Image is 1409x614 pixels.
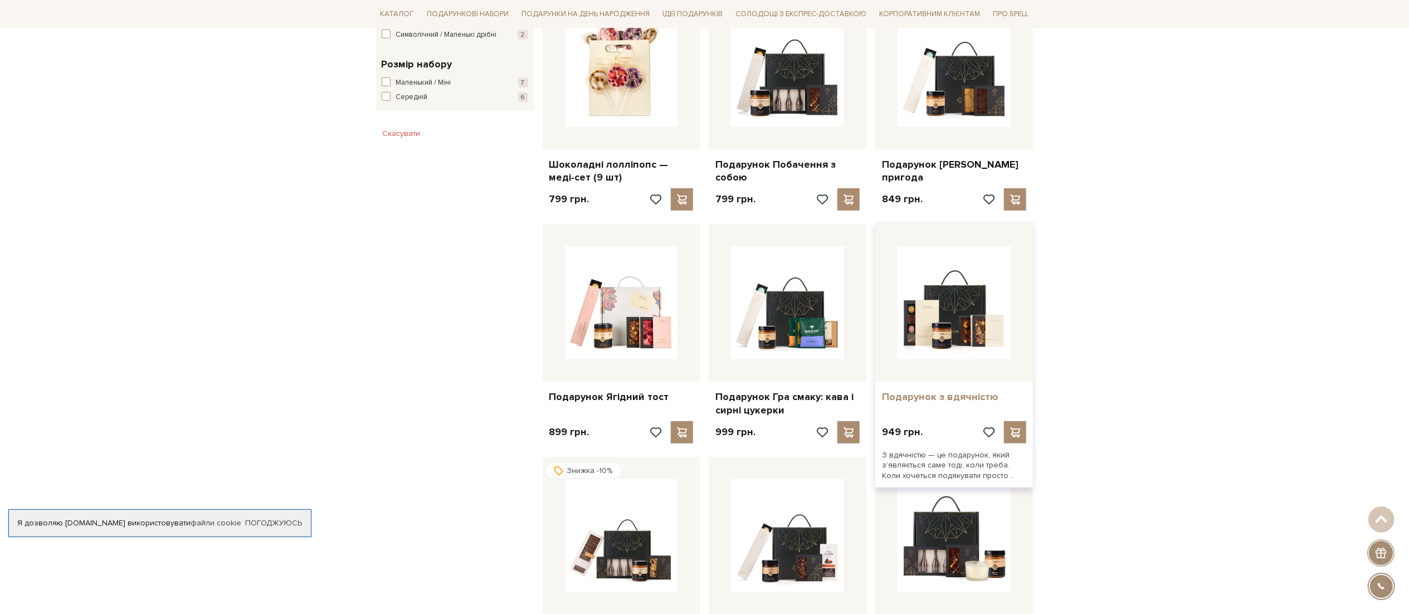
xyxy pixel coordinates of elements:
[549,193,589,206] p: 799 грн.
[396,30,497,41] span: Символічний / Маленькі дрібні
[715,391,860,417] a: Подарунок Гра смаку: кава і сирні цукерки
[382,57,452,72] span: Розмір набору
[875,6,984,23] a: Корпоративним клієнтам
[549,158,694,184] a: Шоколадні лолліпопс — меді-сет (9 шт)
[191,518,241,528] a: файли cookie
[882,426,923,438] p: 949 грн.
[245,518,302,528] a: Погоджуюсь
[882,158,1026,184] a: Подарунок [PERSON_NAME] пригода
[882,391,1026,403] a: Подарунок з вдячністю
[9,518,311,528] div: Я дозволяю [DOMAIN_NAME] використовувати
[382,92,528,103] button: Середній 6
[518,78,528,87] span: 7
[382,30,528,41] button: Символічний / Маленькі дрібні 2
[396,77,451,89] span: Маленький / Міні
[731,4,871,23] a: Солодощі з експрес-доставкою
[376,125,427,143] button: Скасувати
[549,391,694,403] a: Подарунок Ягідний тост
[517,6,654,23] a: Подарунки на День народження
[545,462,622,479] div: Знижка -10%
[658,6,727,23] a: Ідеї подарунків
[518,30,528,40] span: 2
[988,6,1033,23] a: Про Spell
[715,426,755,438] p: 999 грн.
[376,6,418,23] a: Каталог
[715,193,755,206] p: 799 грн.
[382,77,528,89] button: Маленький / Міні 7
[715,158,860,184] a: Подарунок Побачення з собою
[875,444,1033,488] div: З вдячністю — це подарунок, який зʼявляється саме тоді, коли треба. Коли хочеться подякувати прос...
[882,193,923,206] p: 849 грн.
[422,6,513,23] a: Подарункові набори
[396,92,428,103] span: Середній
[549,426,589,438] p: 899 грн.
[518,92,528,102] span: 6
